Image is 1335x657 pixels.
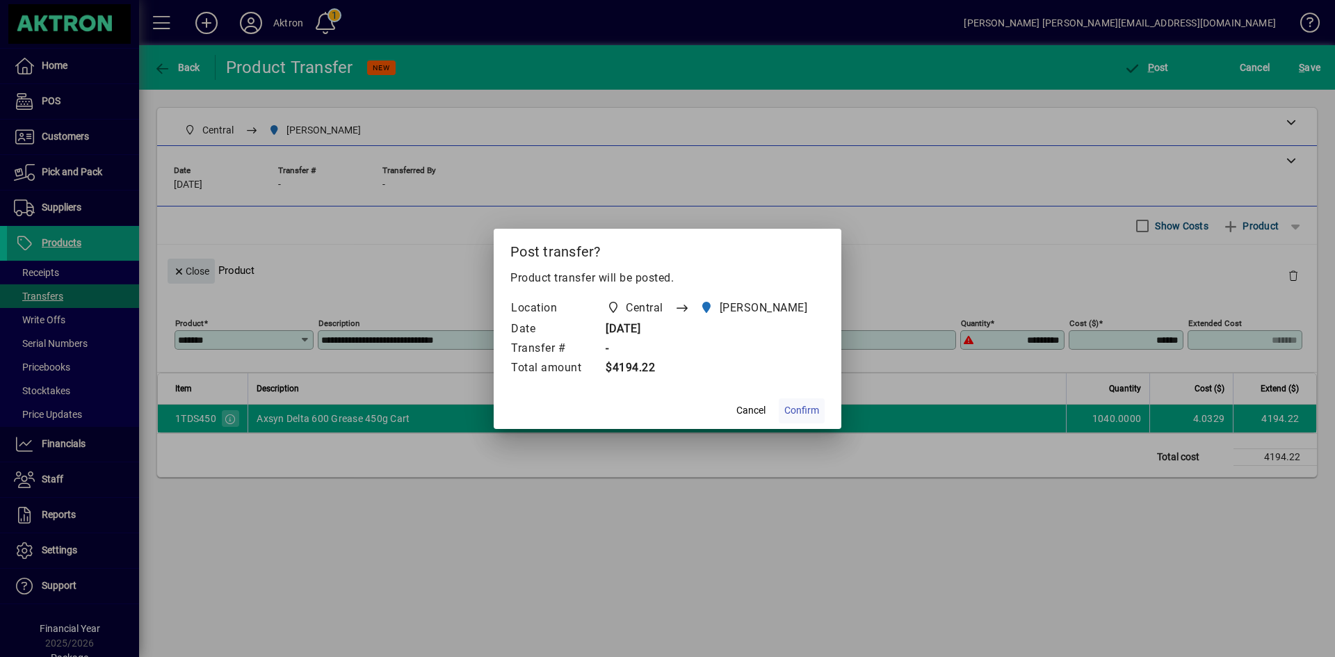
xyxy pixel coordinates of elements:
[603,298,669,318] span: Central
[510,320,595,339] td: Date
[595,359,834,378] td: $4194.22
[494,229,841,269] h2: Post transfer?
[595,320,834,339] td: [DATE]
[720,300,808,316] span: [PERSON_NAME]
[784,403,819,418] span: Confirm
[510,270,825,286] p: Product transfer will be posted.
[510,359,595,378] td: Total amount
[510,298,595,320] td: Location
[626,300,663,316] span: Central
[595,339,834,359] td: -
[697,298,814,318] span: HAMILTON
[510,339,595,359] td: Transfer #
[779,398,825,423] button: Confirm
[736,403,766,418] span: Cancel
[729,398,773,423] button: Cancel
